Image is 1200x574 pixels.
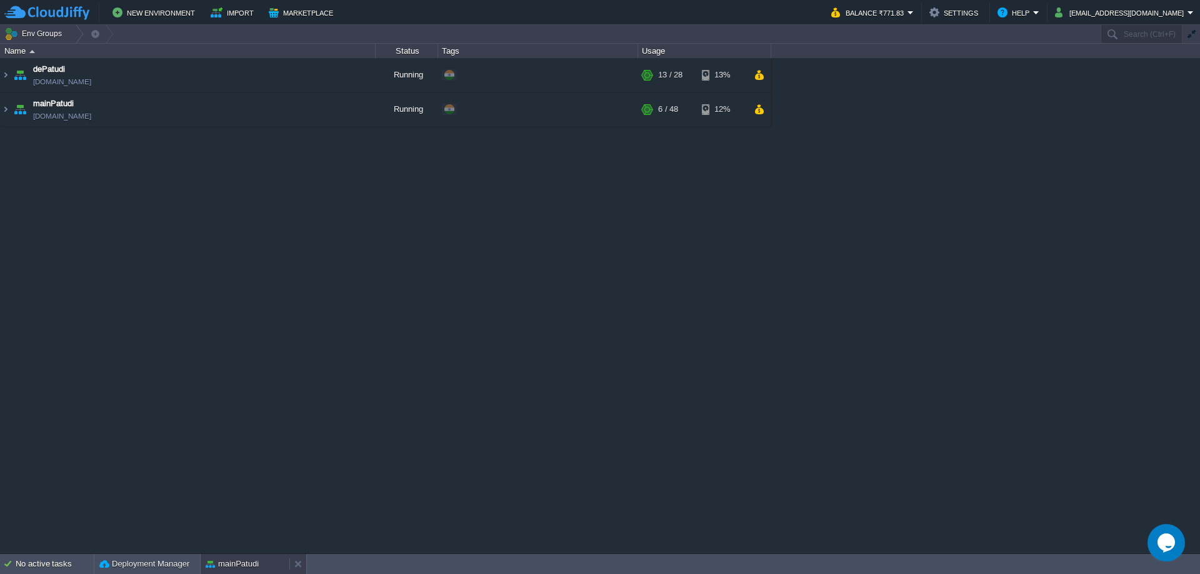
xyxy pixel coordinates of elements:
[11,92,29,126] img: AMDAwAAAACH5BAEAAAAALAAAAAABAAEAAAICRAEAOw==
[1147,524,1187,562] iframe: chat widget
[831,5,907,20] button: Balance ₹771.83
[269,5,337,20] button: Marketplace
[929,5,982,20] button: Settings
[702,58,742,92] div: 13%
[1,44,375,58] div: Name
[4,5,89,21] img: CloudJiffy
[33,76,91,88] span: [DOMAIN_NAME]
[997,5,1033,20] button: Help
[639,44,771,58] div: Usage
[376,58,438,92] div: Running
[1055,5,1187,20] button: [EMAIL_ADDRESS][DOMAIN_NAME]
[4,25,66,42] button: Env Groups
[376,44,437,58] div: Status
[1,92,11,126] img: AMDAwAAAACH5BAEAAAAALAAAAAABAAEAAAICRAEAOw==
[112,5,199,20] button: New Environment
[439,44,637,58] div: Tags
[29,50,35,53] img: AMDAwAAAACH5BAEAAAAALAAAAAABAAEAAAICRAEAOw==
[211,5,257,20] button: Import
[33,97,74,110] a: mainPatudi
[99,558,189,570] button: Deployment Manager
[376,92,438,126] div: Running
[658,58,682,92] div: 13 / 28
[206,558,259,570] button: mainPatudi
[11,58,29,92] img: AMDAwAAAACH5BAEAAAAALAAAAAABAAEAAAICRAEAOw==
[33,110,91,122] span: [DOMAIN_NAME]
[33,63,65,76] a: dePatudi
[1,58,11,92] img: AMDAwAAAACH5BAEAAAAALAAAAAABAAEAAAICRAEAOw==
[702,92,742,126] div: 12%
[658,92,678,126] div: 6 / 48
[16,554,94,574] div: No active tasks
